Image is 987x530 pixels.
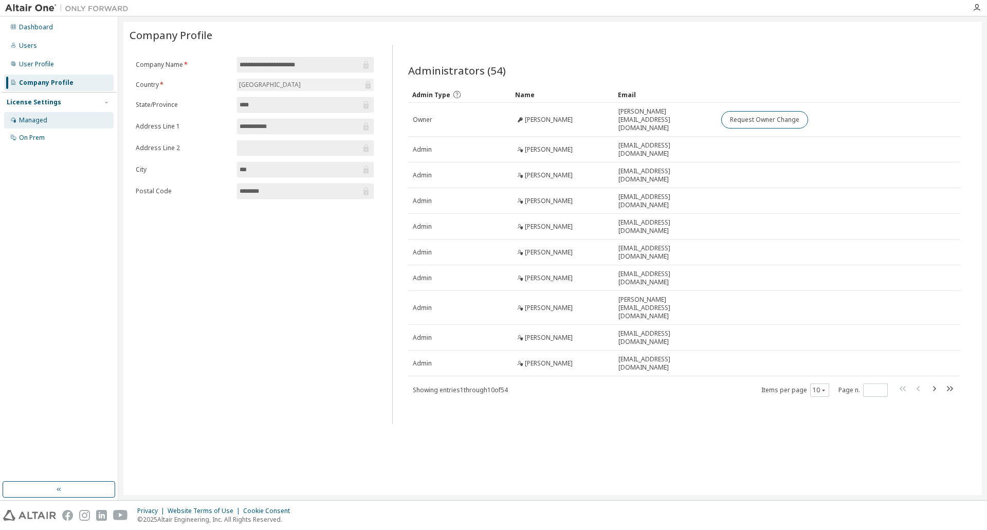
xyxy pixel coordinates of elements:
span: [PERSON_NAME] [525,197,573,205]
span: Admin [413,359,432,368]
button: Request Owner Change [721,111,808,129]
span: Admin [413,197,432,205]
span: Admin Type [412,90,450,99]
span: [EMAIL_ADDRESS][DOMAIN_NAME] [618,355,712,372]
span: [PERSON_NAME] [525,334,573,342]
div: Company Profile [19,79,74,87]
span: Showing entries 1 through 10 of 54 [413,386,508,394]
div: Dashboard [19,23,53,31]
span: [EMAIL_ADDRESS][DOMAIN_NAME] [618,244,712,261]
span: [PERSON_NAME][EMAIL_ADDRESS][DOMAIN_NAME] [618,296,712,320]
span: [PERSON_NAME] [525,171,573,179]
span: Page n. [838,383,888,397]
div: [GEOGRAPHIC_DATA] [237,79,302,90]
img: linkedin.svg [96,510,107,521]
span: [PERSON_NAME] [525,145,573,154]
button: 10 [813,386,827,394]
div: Email [618,86,712,103]
span: [EMAIL_ADDRESS][DOMAIN_NAME] [618,167,712,184]
div: Name [515,86,610,103]
span: Admin [413,223,432,231]
img: instagram.svg [79,510,90,521]
label: Postal Code [136,187,231,195]
img: altair_logo.svg [3,510,56,521]
span: [PERSON_NAME] [525,304,573,312]
span: [PERSON_NAME] [525,274,573,282]
label: Address Line 2 [136,144,231,152]
label: Company Name [136,61,231,69]
div: On Prem [19,134,45,142]
span: Admin [413,304,432,312]
div: Managed [19,116,47,124]
div: License Settings [7,98,61,106]
span: [EMAIL_ADDRESS][DOMAIN_NAME] [618,218,712,235]
span: [EMAIL_ADDRESS][DOMAIN_NAME] [618,330,712,346]
span: [PERSON_NAME] [525,248,573,257]
img: youtube.svg [113,510,128,521]
span: [EMAIL_ADDRESS][DOMAIN_NAME] [618,141,712,158]
div: User Profile [19,60,54,68]
span: [PERSON_NAME][EMAIL_ADDRESS][DOMAIN_NAME] [618,107,712,132]
p: © 2025 Altair Engineering, Inc. All Rights Reserved. [137,515,296,524]
div: Cookie Consent [243,507,296,515]
div: Website Terms of Use [168,507,243,515]
span: Admin [413,145,432,154]
span: [PERSON_NAME] [525,116,573,124]
div: Privacy [137,507,168,515]
label: City [136,166,231,174]
span: Admin [413,171,432,179]
img: facebook.svg [62,510,73,521]
span: Admin [413,248,432,257]
label: Country [136,81,231,89]
span: Company Profile [130,28,212,42]
span: Admin [413,334,432,342]
label: Address Line 1 [136,122,231,131]
span: [EMAIL_ADDRESS][DOMAIN_NAME] [618,270,712,286]
label: State/Province [136,101,231,109]
span: [PERSON_NAME] [525,359,573,368]
div: [GEOGRAPHIC_DATA] [237,79,374,91]
span: [PERSON_NAME] [525,223,573,231]
img: Altair One [5,3,134,13]
span: Administrators (54) [408,63,506,78]
div: Users [19,42,37,50]
span: Admin [413,274,432,282]
span: Owner [413,116,432,124]
span: [EMAIL_ADDRESS][DOMAIN_NAME] [618,193,712,209]
span: Items per page [761,383,829,397]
